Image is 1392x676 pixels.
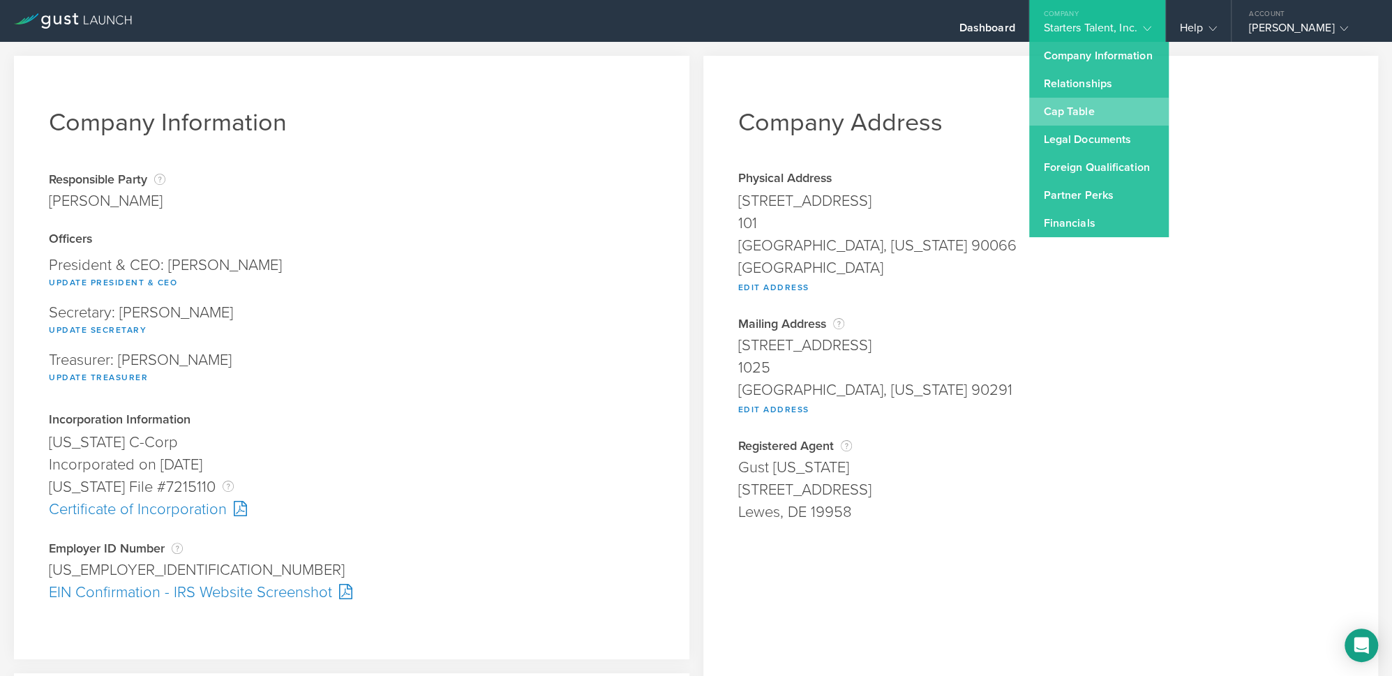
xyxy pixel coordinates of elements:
[49,414,654,428] div: Incorporation Information
[49,476,654,498] div: [US_STATE] File #7215110
[738,317,1344,331] div: Mailing Address
[49,322,147,338] button: Update Secretary
[49,274,177,291] button: Update President & CEO
[49,233,654,247] div: Officers
[738,401,809,418] button: Edit Address
[1043,21,1151,42] div: Starters Talent, Inc.
[738,379,1344,401] div: [GEOGRAPHIC_DATA], [US_STATE] 90291
[738,172,1344,186] div: Physical Address
[1180,21,1217,42] div: Help
[738,257,1344,279] div: [GEOGRAPHIC_DATA]
[738,107,1344,137] h1: Company Address
[738,212,1344,234] div: 101
[49,172,165,186] div: Responsible Party
[49,190,165,212] div: [PERSON_NAME]
[49,581,654,603] div: EIN Confirmation - IRS Website Screenshot
[738,479,1344,501] div: [STREET_ADDRESS]
[49,298,654,345] div: Secretary: [PERSON_NAME]
[49,107,654,137] h1: Company Information
[49,345,654,393] div: Treasurer: [PERSON_NAME]
[738,334,1344,356] div: [STREET_ADDRESS]
[738,456,1344,479] div: Gust [US_STATE]
[49,369,148,386] button: Update Treasurer
[1249,21,1368,42] div: [PERSON_NAME]
[738,356,1344,379] div: 1025
[738,501,1344,523] div: Lewes, DE 19958
[49,541,654,555] div: Employer ID Number
[738,190,1344,212] div: [STREET_ADDRESS]
[959,21,1015,42] div: Dashboard
[1345,629,1378,662] div: Open Intercom Messenger
[738,439,1344,453] div: Registered Agent
[49,431,654,453] div: [US_STATE] C-Corp
[49,453,654,476] div: Incorporated on [DATE]
[49,498,654,520] div: Certificate of Incorporation
[49,250,654,298] div: President & CEO: [PERSON_NAME]
[738,279,809,296] button: Edit Address
[738,234,1344,257] div: [GEOGRAPHIC_DATA], [US_STATE] 90066
[49,559,654,581] div: [US_EMPLOYER_IDENTIFICATION_NUMBER]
